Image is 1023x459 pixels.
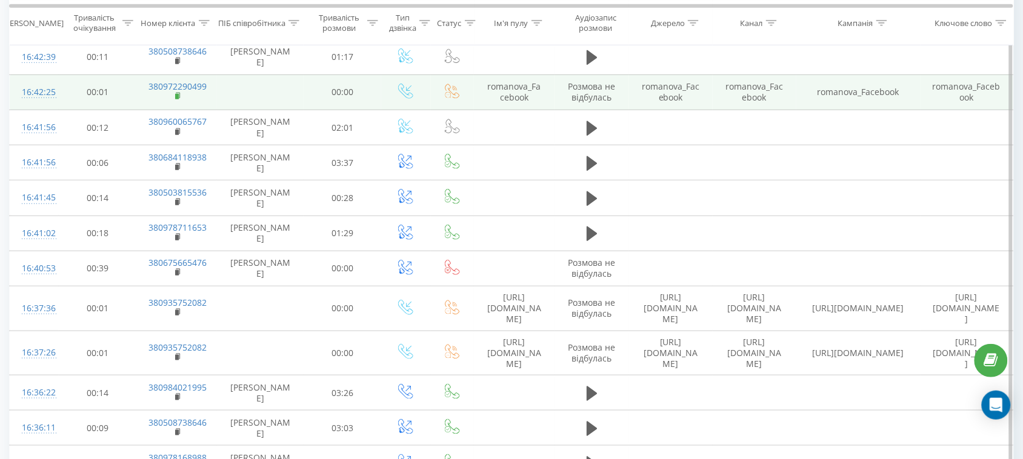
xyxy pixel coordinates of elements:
a: 380684118938 [148,151,207,163]
td: 00:14 [59,180,136,216]
div: [PERSON_NAME] [2,18,64,28]
td: romanova_Facebook [713,74,796,110]
span: Розмова не відбулась [568,342,616,364]
td: romanova_Facebook [474,74,555,110]
a: 380508738646 [148,45,207,57]
td: 00:12 [59,110,136,145]
a: 380508738646 [148,417,207,428]
td: 02:01 [304,110,381,145]
td: 00:01 [59,331,136,375]
a: 380675665476 [148,257,207,268]
a: 380503815536 [148,187,207,198]
td: [URL][DOMAIN_NAME] [921,331,1013,375]
div: Тривалість розмови [315,13,364,33]
div: Джерело [651,18,685,28]
td: 00:11 [59,39,136,74]
td: [PERSON_NAME] [217,251,304,286]
td: [URL][DOMAIN_NAME] [921,286,1013,331]
td: 00:39 [59,251,136,286]
div: 16:36:22 [22,381,47,405]
td: 01:17 [304,39,381,74]
td: 00:28 [304,180,381,216]
td: 00:00 [304,286,381,331]
td: [URL][DOMAIN_NAME] [629,331,713,375]
div: 16:40:53 [22,257,47,280]
div: Open Intercom Messenger [982,391,1011,420]
div: 16:37:26 [22,341,47,365]
td: romanova_Facebook [921,74,1013,110]
div: Кампанія [838,18,873,28]
a: 380984021995 [148,381,207,393]
td: 03:26 [304,375,381,411]
div: Тип дзвінка [389,13,416,33]
a: 380972290499 [148,81,207,92]
td: 00:00 [304,251,381,286]
div: 16:42:25 [22,81,47,104]
td: [URL][DOMAIN_NAME] [474,286,555,331]
td: [PERSON_NAME] [217,39,304,74]
td: [PERSON_NAME] [217,145,304,180]
td: [PERSON_NAME] [217,216,304,251]
td: [URL][DOMAIN_NAME] [796,286,921,331]
td: [PERSON_NAME] [217,411,304,446]
td: 00:18 [59,216,136,251]
div: 16:41:45 [22,186,47,210]
a: 380935752082 [148,342,207,353]
a: 380978711653 [148,222,207,233]
td: [PERSON_NAME] [217,110,304,145]
div: Номер клієнта [141,18,196,28]
div: 16:41:56 [22,151,47,174]
td: 00:06 [59,145,136,180]
div: 16:42:39 [22,45,47,69]
div: 16:36:11 [22,416,47,440]
td: [URL][DOMAIN_NAME] [713,331,796,375]
div: Ключове слово [935,18,993,28]
td: 00:00 [304,331,381,375]
td: 00:00 [304,74,381,110]
td: 00:01 [59,74,136,110]
span: Розмова не відбулась [568,81,616,103]
span: Розмова не відбулась [568,257,616,279]
td: [URL][DOMAIN_NAME] [474,331,555,375]
span: Розмова не відбулась [568,297,616,319]
a: 380960065767 [148,116,207,127]
div: Тривалість очікування [70,13,119,33]
td: 00:14 [59,375,136,411]
td: romanova_Facebook [629,74,713,110]
div: Статус [438,18,462,28]
div: 16:41:56 [22,116,47,139]
td: romanova_Facebook [796,74,921,110]
div: ПІБ співробітника [218,18,285,28]
div: 16:41:02 [22,222,47,245]
td: 00:09 [59,411,136,446]
td: 00:01 [59,286,136,331]
div: Ім'я пулу [495,18,528,28]
td: 01:29 [304,216,381,251]
div: 16:37:36 [22,297,47,320]
div: Аудіозапис розмови [565,13,626,33]
td: [URL][DOMAIN_NAME] [629,286,713,331]
td: 03:37 [304,145,381,180]
td: [URL][DOMAIN_NAME] [713,286,796,331]
div: Канал [741,18,763,28]
td: [PERSON_NAME] [217,375,304,411]
td: 03:03 [304,411,381,446]
td: [URL][DOMAIN_NAME] [796,331,921,375]
td: [PERSON_NAME] [217,180,304,216]
a: 380935752082 [148,297,207,308]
